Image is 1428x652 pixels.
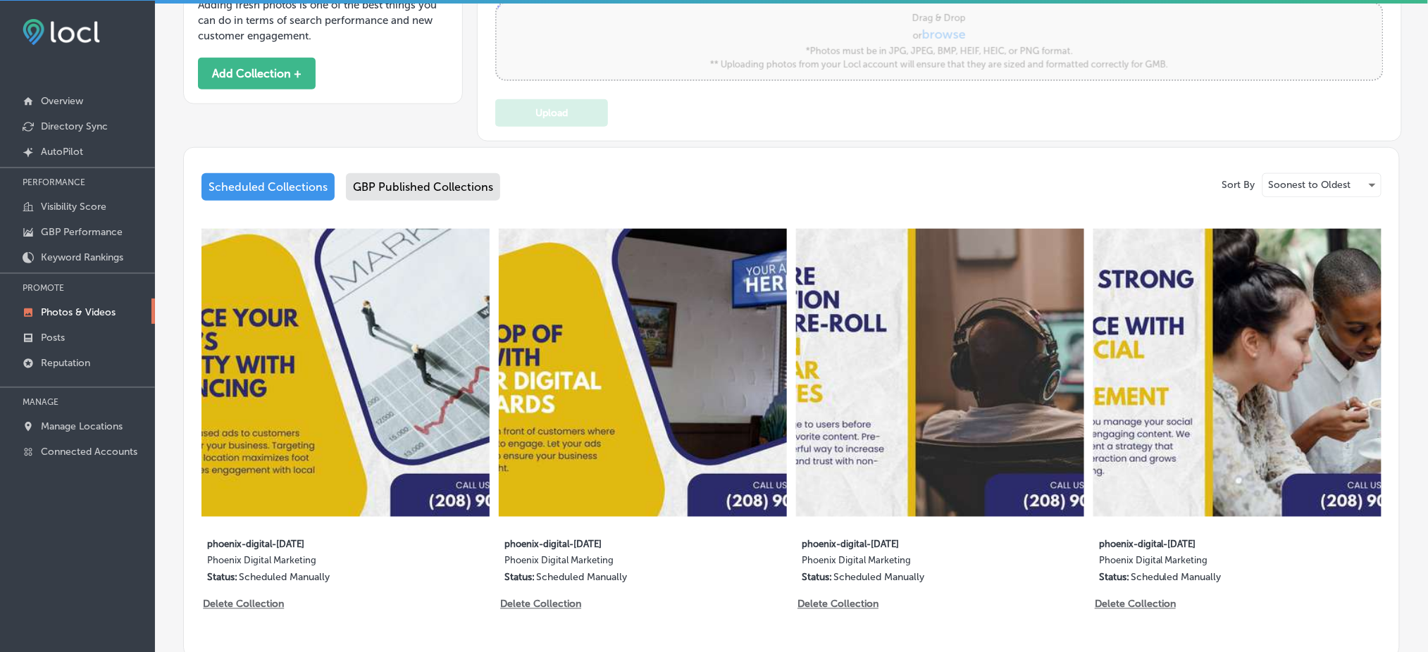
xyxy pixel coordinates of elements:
[23,19,100,45] img: fda3e92497d09a02dc62c9cd864e3231.png
[833,572,924,584] p: Scheduled Manually
[504,572,535,584] p: Status:
[796,229,1084,517] img: Collection thumbnail
[41,226,123,238] p: GBP Performance
[802,572,832,584] p: Status:
[41,306,116,318] p: Photos & Videos
[500,598,580,610] p: Delete Collection
[41,420,123,432] p: Manage Locations
[1095,598,1174,610] p: Delete Collection
[499,229,787,517] img: Collection thumbnail
[41,332,65,344] p: Posts
[41,201,106,213] p: Visibility Score
[207,531,421,556] label: phoenix-digital-[DATE]
[802,556,1016,572] label: Phoenix Digital Marketing
[41,146,83,158] p: AutoPilot
[203,598,283,610] p: Delete Collection
[1263,174,1381,196] div: Soonest to Oldest
[207,572,237,584] p: Status:
[41,251,123,263] p: Keyword Rankings
[536,572,627,584] p: Scheduled Manually
[41,120,108,132] p: Directory Sync
[1099,556,1313,572] label: Phoenix Digital Marketing
[201,229,490,517] img: Collection thumbnail
[1131,572,1222,584] p: Scheduled Manually
[1099,531,1313,556] label: phoenix-digital-[DATE]
[41,357,90,369] p: Reputation
[201,173,335,201] div: Scheduled Collections
[239,572,330,584] p: Scheduled Manually
[504,531,719,556] label: phoenix-digital-[DATE]
[41,95,83,107] p: Overview
[346,173,500,201] div: GBP Published Collections
[207,556,421,572] label: Phoenix Digital Marketing
[1093,229,1382,517] img: Collection thumbnail
[802,531,1016,556] label: phoenix-digital-[DATE]
[1269,178,1351,192] p: Soonest to Oldest
[797,598,877,610] p: Delete Collection
[504,556,719,572] label: Phoenix Digital Marketing
[41,446,137,458] p: Connected Accounts
[1099,572,1129,584] p: Status:
[1222,179,1255,191] p: Sort By
[198,58,316,89] button: Add Collection +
